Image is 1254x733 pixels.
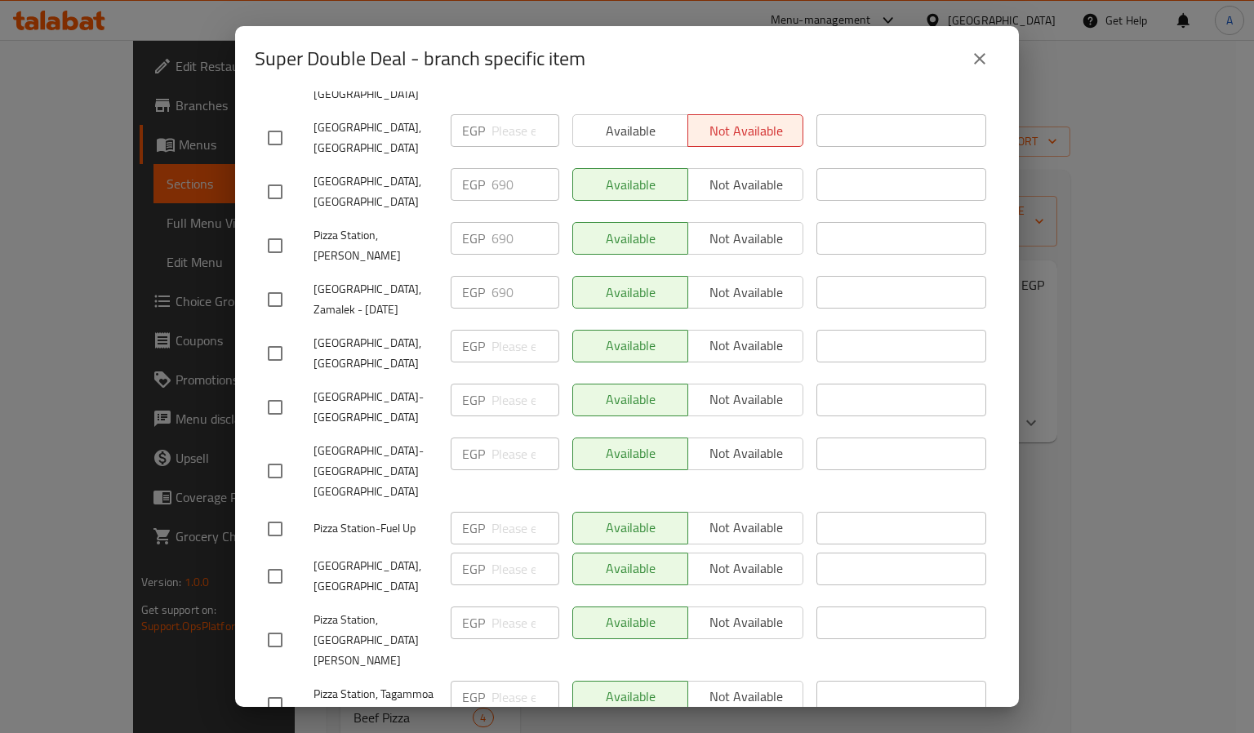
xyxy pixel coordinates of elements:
input: Please enter price [491,512,559,544]
input: Please enter price [491,681,559,713]
span: [GEOGRAPHIC_DATA]-[GEOGRAPHIC_DATA] [GEOGRAPHIC_DATA] [313,441,438,502]
p: EGP [462,282,485,302]
span: [GEOGRAPHIC_DATA], [GEOGRAPHIC_DATA] [313,171,438,212]
input: Please enter price [491,114,559,147]
span: [GEOGRAPHIC_DATA], [GEOGRAPHIC_DATA] [313,118,438,158]
button: close [960,39,999,78]
p: EGP [462,229,485,248]
p: EGP [462,444,485,464]
input: Please enter price [491,222,559,255]
span: Pizza Station, [GEOGRAPHIC_DATA][PERSON_NAME] [313,610,438,671]
span: [GEOGRAPHIC_DATA]-[GEOGRAPHIC_DATA] [313,387,438,428]
span: [GEOGRAPHIC_DATA], [GEOGRAPHIC_DATA] [313,556,438,597]
p: EGP [462,121,485,140]
p: EGP [462,336,485,356]
p: EGP [462,613,485,633]
input: Please enter price [491,168,559,201]
p: EGP [462,175,485,194]
p: EGP [462,687,485,707]
input: Please enter price [491,384,559,416]
span: Pizza Station-Fuel Up [313,518,438,539]
input: Please enter price [491,606,559,639]
span: [GEOGRAPHIC_DATA], Zamalek - [DATE] [313,279,438,320]
p: EGP [462,518,485,538]
span: Pizza Station, [PERSON_NAME] [313,225,438,266]
h2: Super Double Deal - branch specific item [255,46,585,72]
span: Pizza Station, Semouha - Modereyt El Amn [GEOGRAPHIC_DATA] [313,43,438,104]
input: Please enter price [491,553,559,585]
p: EGP [462,390,485,410]
input: Please enter price [491,330,559,362]
span: [GEOGRAPHIC_DATA],[GEOGRAPHIC_DATA] [313,333,438,374]
p: EGP [462,559,485,579]
input: Please enter price [491,276,559,309]
span: Pizza Station, Tagammoa 5 - [GEOGRAPHIC_DATA] [313,684,438,725]
input: Please enter price [491,438,559,470]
